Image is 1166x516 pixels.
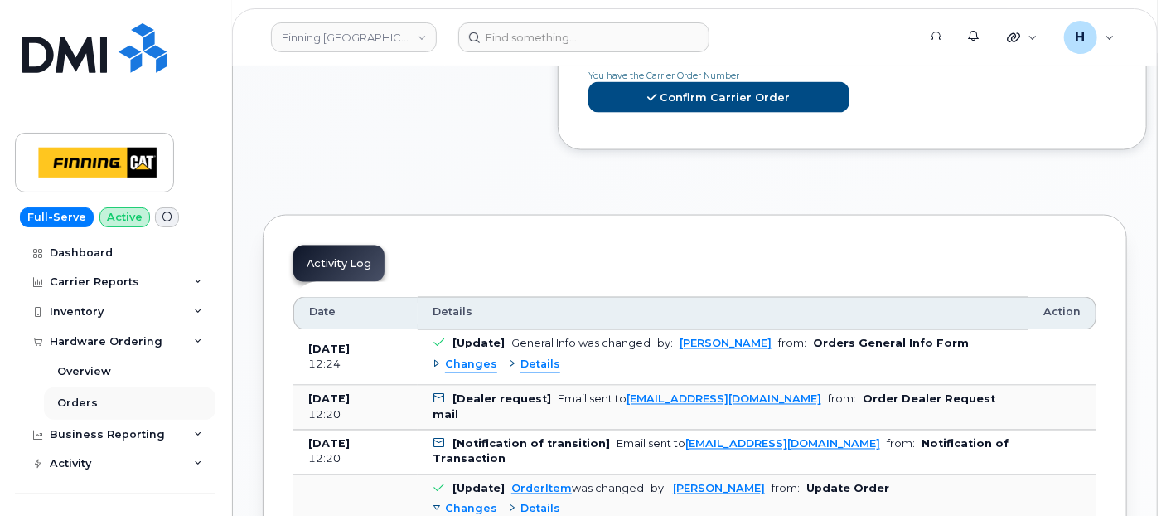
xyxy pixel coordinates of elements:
[452,393,551,406] b: [Dealer request]
[627,393,821,406] a: [EMAIL_ADDRESS][DOMAIN_NAME]
[308,343,350,356] b: [DATE]
[458,22,709,52] input: Find something...
[1076,27,1086,47] span: H
[308,452,403,467] div: 12:20
[452,483,505,495] b: [Update]
[673,483,765,495] a: [PERSON_NAME]
[433,393,995,421] b: Order Dealer Request mail
[685,438,880,450] a: [EMAIL_ADDRESS][DOMAIN_NAME]
[511,338,651,350] div: General Info was changed
[772,483,800,495] span: from:
[308,408,403,423] div: 12:20
[308,393,350,406] b: [DATE]
[657,338,673,350] span: by:
[995,21,1049,54] div: Quicklinks
[778,338,806,350] span: from:
[806,483,889,495] b: Update Order
[588,82,849,113] a: Confirm Carrier Order
[445,358,497,373] span: Changes
[520,358,560,373] span: Details
[308,438,350,450] b: [DATE]
[813,338,969,350] b: Orders General Info Form
[558,393,821,406] div: Email sent to
[680,338,772,350] a: [PERSON_NAME]
[309,304,336,319] span: Date
[1028,297,1096,330] th: Action
[1052,21,1126,54] div: hakaur@dminc.com
[271,22,437,52] a: Finning Canada
[511,483,644,495] div: was changed
[828,393,856,406] span: from:
[433,304,472,319] span: Details
[308,358,403,372] div: 12:24
[452,338,505,350] b: [Update]
[452,438,610,450] b: [Notification of transition]
[588,71,739,81] span: You have the Carrier Order Number
[617,438,880,450] div: Email sent to
[511,483,572,495] a: OrderItem
[651,483,666,495] span: by:
[887,438,915,450] span: from:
